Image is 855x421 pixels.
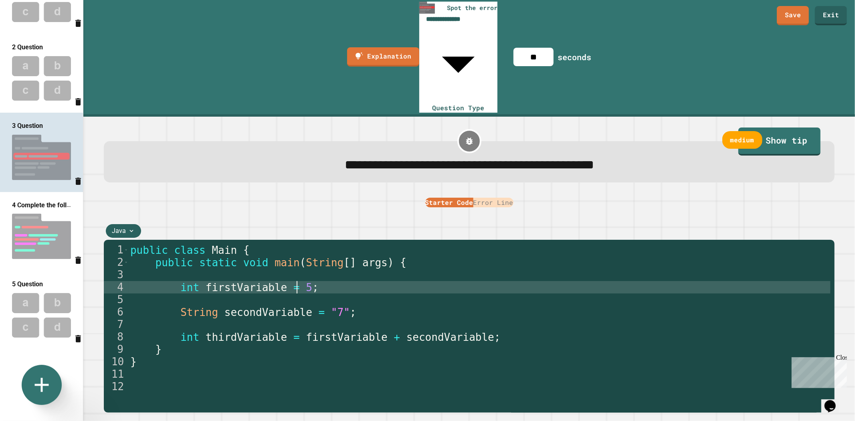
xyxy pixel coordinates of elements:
div: 1 [104,244,129,256]
button: Error Line [473,198,513,207]
div: 3 [104,269,129,281]
div: 4 [104,281,129,293]
button: Delete question [73,331,83,346]
div: 8 [104,331,129,343]
span: Toggle code folding, rows 2 through 9 [124,256,128,269]
span: Spot the error [447,3,497,12]
button: Starter Code [425,198,473,207]
div: 9 [104,343,129,356]
button: Delete question [73,252,83,267]
span: Toggle code folding, rows 1 through 10 [124,244,128,256]
div: 5 [104,293,129,306]
span: 4 Complete the following code to print the value of begin concatenated with the result of a * b +... [12,201,393,209]
a: Save [777,6,809,25]
span: 2 Question [12,43,43,51]
div: 6 [104,306,129,318]
div: 12 [104,381,129,393]
a: Explanation [347,47,419,67]
span: Java [112,226,126,236]
button: Delete question [73,15,83,30]
iframe: chat widget [788,354,847,388]
button: Delete question [73,94,83,109]
div: Chat with us now!Close [3,3,55,51]
div: medium [722,131,762,149]
span: 5 Question [12,280,43,288]
a: Exit [815,6,847,25]
div: 2 [104,256,129,269]
a: Show tip [738,128,820,156]
div: 10 [104,356,129,368]
div: seconds [558,51,591,63]
div: 7 [104,318,129,331]
div: 11 [104,368,129,381]
div: Platform [101,197,837,207]
img: ide-error-thumbnail.png [419,2,435,14]
iframe: chat widget [821,389,847,413]
span: 3 Question [12,122,43,130]
span: Question Type [433,103,485,112]
button: Delete question [73,173,83,188]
